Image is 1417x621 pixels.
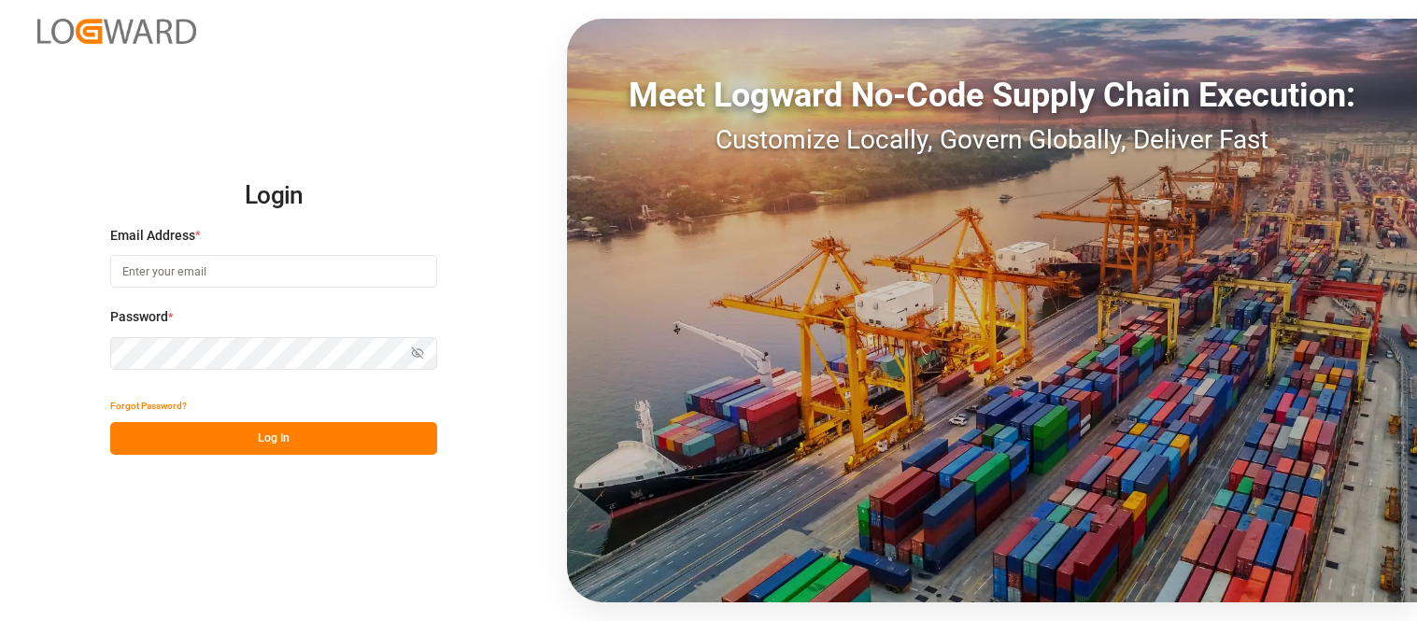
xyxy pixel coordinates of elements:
[567,120,1417,160] div: Customize Locally, Govern Globally, Deliver Fast
[110,226,195,246] span: Email Address
[110,255,437,288] input: Enter your email
[110,389,187,422] button: Forgot Password?
[37,19,196,44] img: Logward_new_orange.png
[110,307,168,327] span: Password
[110,166,437,226] h2: Login
[567,70,1417,120] div: Meet Logward No-Code Supply Chain Execution:
[110,422,437,455] button: Log In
